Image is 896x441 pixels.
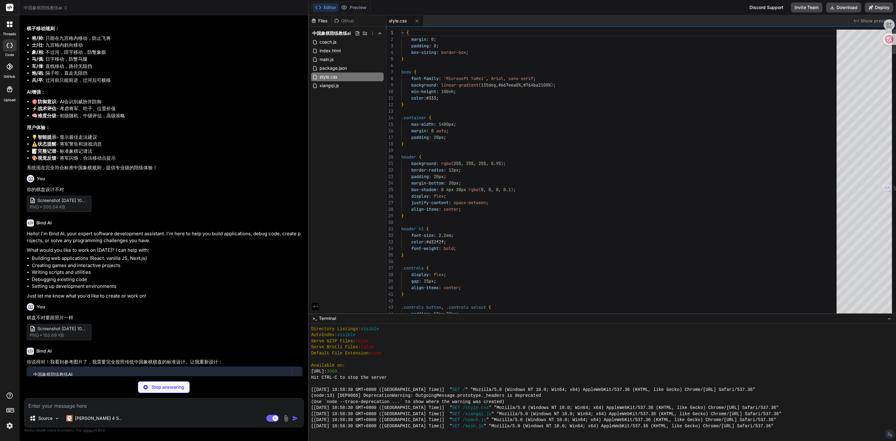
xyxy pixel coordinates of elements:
span: { [429,115,431,120]
div: Github [332,18,357,24]
span: ) [511,187,513,192]
span: .controls [401,304,424,310]
span: / [463,387,465,393]
span: } [401,291,404,297]
span: 0 [488,187,491,192]
span: 20px [449,180,459,186]
span: png [30,332,39,338]
span: 0% [516,82,521,88]
div: 30 [386,219,393,226]
strong: 兵/卒 [32,77,43,83]
span: { [406,30,409,35]
span: 0 [431,36,434,42]
div: 38 [386,271,393,278]
div: 35 [386,252,393,258]
span: none [371,350,382,357]
span: GET [452,411,460,417]
span: [URL]: [311,368,327,375]
span: margin-bottom: [411,180,446,186]
span: main.js [319,56,334,63]
div: 27 [386,199,393,206]
span: 0 [434,43,436,49]
h6: You [37,176,45,182]
span: #667eea [498,82,516,88]
img: settings [4,420,15,431]
span: { [426,226,429,232]
span: 10px [434,311,444,317]
span: Screenshot [DATE] 100616 [37,197,87,204]
span: 12px [449,167,459,173]
span: font-family: [411,76,441,81]
span: ; [459,285,461,290]
span: − [888,315,891,321]
span: style.css [389,18,407,24]
span: >_ [312,315,317,321]
span: /xiangqi.js [463,411,491,417]
span: 0.95 [491,161,501,166]
li: : 日字移动，防蹩马腿 [32,56,302,63]
span: 100vh [441,89,454,94]
strong: 将/帅 [32,35,43,41]
span: ; [459,167,461,173]
span: 100% [541,82,551,88]
span: ; [454,89,456,94]
h3: 用户体验： [27,124,302,131]
div: 44 [386,311,393,317]
img: Claude 4 Sonnet [66,415,72,421]
span: 300.04 KB [43,204,65,210]
span: 0 [431,128,434,134]
span: ( [451,161,454,166]
span: font-size: [411,232,436,238]
span: border-radius: [411,167,446,173]
span: .controls [401,265,424,271]
p: Stop answering [152,384,184,390]
span: xiangqi.js [319,82,339,89]
h6: You [37,304,45,310]
span: ; [436,43,439,49]
li: : 九宫格内斜向移动 [32,42,302,49]
span: 20px [446,311,456,317]
p: 你的棋盘设计不对 [27,186,302,193]
div: 26 [386,193,393,199]
div: 20 [386,154,393,160]
span: " "Mozilla/5.0 (Windows NT 10.0; Win64; x64) AppleWebKit/537.36 (KHTML, like Gecko) Chrome/[URL] ... [465,387,755,393]
span: } [401,141,404,147]
div: 6 [386,62,393,69]
p: [PERSON_NAME] 4 S.. [75,415,121,421]
p: What would you like to work on [DATE]? I can help with: [27,247,302,254]
div: 3 [386,43,393,49]
span: center [444,206,459,212]
span: header [401,226,416,232]
strong: 视觉反馈 [38,155,56,161]
span: 1400px [439,121,454,127]
span: rgba [469,187,478,192]
strong: 防御意识 [38,99,56,105]
div: 10 [386,88,393,95]
span: } [401,252,404,258]
div: 16 [386,128,393,134]
span: } [401,102,404,107]
span: AutoIndex: [311,332,337,338]
span: 20px [456,187,466,192]
div: 33 [386,239,393,245]
span: } [401,56,404,62]
p: 系统现在完全符合标准中国象棋规则，提供专业级的陪练体验！ [27,164,302,171]
li: : 直线移动，路径无阻挡 [32,63,302,70]
span: , [461,161,464,166]
label: GitHub [4,74,15,79]
span: [[DATE] 10:58:30 GMT+0800 ([GEOGRAPHIC_DATA] Time)] " [311,417,452,423]
button: Deploy [865,2,893,12]
span: " "Mozilla/5.0 (Windows NT 10.0; Win64; x64) AppleWebKit/537.36 (KHTML, like Gecko) Chrome/[URL] ... [486,417,776,423]
span: ; [553,82,556,88]
div: 23 [386,173,393,180]
span: [[DATE] 10:58:30 GMT+0800 ([GEOGRAPHIC_DATA] Time)] " [311,387,452,393]
span: ; [454,246,456,251]
span: .container [401,115,426,120]
li: 🎯 - AI会识别威胁并防御 [32,98,302,106]
span: visible [361,326,379,332]
span: Arial [491,76,503,81]
span: bold [444,246,454,251]
span: background: [411,161,439,166]
span: , [486,76,488,81]
span: 15px [424,278,434,284]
